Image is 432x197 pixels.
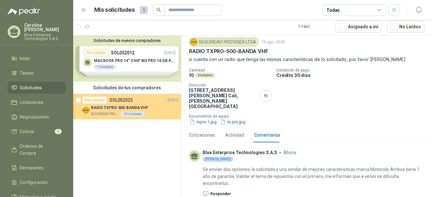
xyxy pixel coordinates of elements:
a: Por cotizarSOL052025[DATE] Company LogoRADIO TXPRO-500-BANDA VHFSEGURIDAD PROVISER LTDA10 Unidades [73,94,181,119]
p: Se envian dos opciones, la solicitada y uno similar de mejores caracteristicas marca Motorola. Am... [203,166,424,187]
span: Órdenes de Compra [20,143,59,157]
div: Comentarios [254,132,280,139]
div: [PERSON_NAME] [203,157,233,162]
a: Órdenes de Compra [8,140,66,159]
button: Responder [203,191,231,197]
div: Solicitudes de tus compradores [73,82,181,94]
span: 1 [55,129,62,134]
p: SEGURIDAD PROVISER LTDA [91,112,120,117]
button: tx pro.jpg [220,119,246,125]
span: Configuración [20,179,48,186]
a: Inicio [8,52,66,65]
span: Negociaciones [20,113,49,120]
a: Solicitudes [8,82,66,94]
div: Cotizaciones [189,132,215,139]
a: Cotizar1 [8,126,66,138]
span: Inicio [20,55,30,62]
p: Documentos de apoyo [189,114,429,119]
a: Negociaciones [8,111,66,123]
div: SEGURIDAD PROVISER LTDA [189,37,259,47]
a: Tareas [8,67,66,79]
p: Carolina [PERSON_NAME] [24,23,66,32]
p: Cantidad [189,68,271,72]
span: 1 [140,6,148,14]
p: Crédito 30 días [276,72,429,78]
p: si cuenta con un radio que tenga las mismas características de lo solicitado, por favor [PERSON_N... [189,56,424,63]
p: [STREET_ADDRESS][PERSON_NAME] Cali , [PERSON_NAME][GEOGRAPHIC_DATA] [189,87,258,109]
p: Dirección [189,83,258,87]
p: Blue Enterprise Technologies S.A.S [203,150,277,155]
a: Licitaciones [8,96,66,108]
span: Remisiones [20,164,43,171]
button: Solicitudes de nuevos compradores [76,38,178,43]
p: Blue Enterprise Technologies S.A.S [24,33,66,41]
img: Company Logo [82,106,90,114]
span: Cotizar [20,128,34,135]
div: Unidades [195,73,215,78]
p: [DATE] [168,97,178,103]
p: RADIO TXPRO-500-BANDA VHF [91,105,148,111]
span: Solicitudes [20,84,42,91]
img: Logo peakr [8,8,40,15]
p: Condición de pago [276,68,429,72]
div: Todas [326,7,340,14]
span: search [157,8,161,12]
span: Tareas [20,70,34,77]
button: Asignado a mi [336,21,382,33]
div: Actividad [225,132,244,139]
p: 13 ago, 2025 [261,39,285,45]
div: Por cotizar [82,96,107,104]
p: 10 [189,72,194,78]
h1: Mis solicitudes [94,5,135,15]
button: No Leídos [387,21,424,33]
a: Remisiones [8,162,66,174]
span: Licitaciones [20,99,43,106]
p: RADIO TXPRO-500-BANDA VHF [189,48,268,55]
button: txpro 1.jpg [189,119,217,125]
a: Configuración [8,176,66,188]
div: 1 - 1 de 1 [298,22,331,32]
img: Company Logo [190,38,197,45]
div: Solicitudes de nuevos compradoresPor cotizarSOL052012[DATE] MACBOOK PRO 14" CHIP M4 PRO 16 GB RAM... [73,36,181,82]
div: 10 Unidades [121,112,145,117]
span: ahora [283,150,296,155]
p: SOL052025 [109,98,133,102]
